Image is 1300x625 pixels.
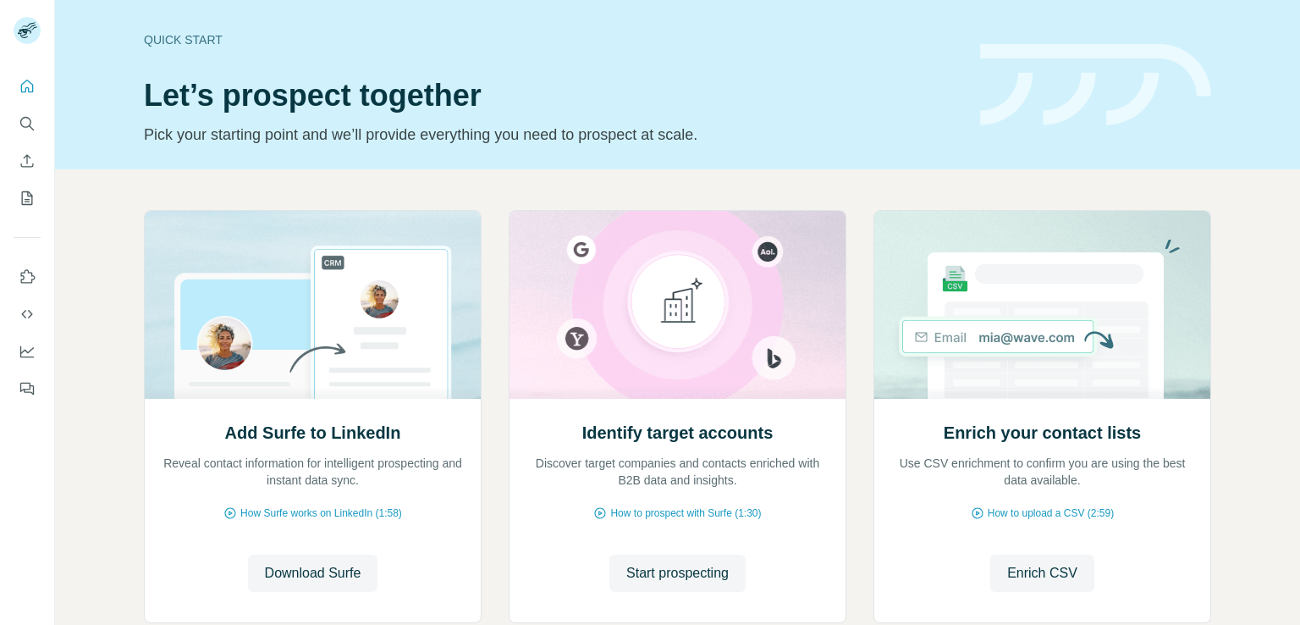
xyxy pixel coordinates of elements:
[240,506,402,521] span: How Surfe works on LinkedIn (1:58)
[944,421,1141,445] h2: Enrich your contact lists
[626,563,729,584] span: Start prospecting
[609,555,746,592] button: Start prospecting
[14,146,41,176] button: Enrich CSV
[144,31,960,48] div: Quick start
[14,262,41,292] button: Use Surfe on LinkedIn
[526,455,829,489] p: Discover target companies and contacts enriched with B2B data and insights.
[14,108,41,139] button: Search
[988,506,1114,521] span: How to upload a CSV (2:59)
[610,506,761,521] span: How to prospect with Surfe (1:30)
[14,373,41,404] button: Feedback
[891,455,1193,489] p: Use CSV enrichment to confirm you are using the best data available.
[144,211,482,399] img: Add Surfe to LinkedIn
[873,211,1211,399] img: Enrich your contact lists
[265,563,361,584] span: Download Surfe
[509,211,846,399] img: Identify target accounts
[14,336,41,367] button: Dashboard
[225,421,401,445] h2: Add Surfe to LinkedIn
[1007,563,1077,584] span: Enrich CSV
[144,79,960,113] h1: Let’s prospect together
[980,44,1211,126] img: banner
[14,183,41,213] button: My lists
[14,71,41,102] button: Quick start
[582,421,774,445] h2: Identify target accounts
[248,555,378,592] button: Download Surfe
[144,123,960,147] p: Pick your starting point and we’ll provide everything you need to prospect at scale.
[162,455,464,489] p: Reveal contact information for intelligent prospecting and instant data sync.
[14,299,41,329] button: Use Surfe API
[990,555,1094,592] button: Enrich CSV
